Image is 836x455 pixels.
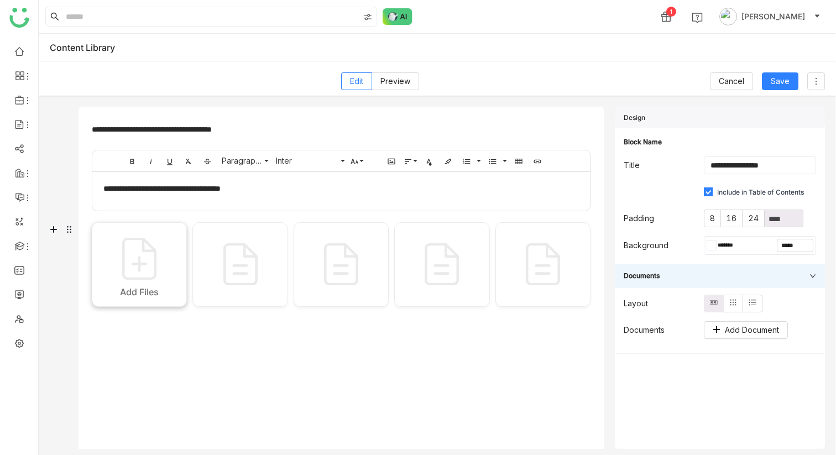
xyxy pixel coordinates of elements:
img: logo [9,8,29,28]
button: Insert Image (⌘P) [383,153,400,169]
div: Content Library [50,42,115,53]
label: Background [624,236,674,255]
button: Save [762,72,798,90]
span: 8 [710,213,715,223]
span: Preview [380,76,410,86]
img: help.svg [692,12,703,23]
img: avatar [719,8,737,25]
div: Design [615,107,825,128]
div: 1 [666,7,676,17]
button: Bold (⌘B) [124,153,140,169]
button: Strikethrough (⌘S) [199,153,216,169]
button: Cancel [710,72,753,90]
div: Documents [615,264,825,288]
span: Documents [624,271,803,281]
button: Align [402,153,419,169]
button: Add Document [704,321,788,339]
img: search-type.svg [363,13,372,22]
span: Edit [350,76,363,86]
label: Padding [624,210,660,227]
span: Include in Table of Contents [713,187,808,198]
span: Cancel [719,75,744,87]
button: Italic (⌘I) [143,153,159,169]
button: Unordered List [484,153,501,169]
button: Ordered List [458,153,475,169]
button: Unordered List [499,153,508,169]
img: ask-buddy-normal.svg [383,8,412,25]
button: [PERSON_NAME] [717,8,823,25]
button: Inter [272,153,346,169]
button: Ordered List [473,153,482,169]
span: 16 [727,213,736,223]
button: Clear Formatting [180,153,197,169]
label: Layout [624,295,654,312]
label: Title [624,156,645,174]
button: Insert Table [510,153,527,169]
span: 24 [748,213,759,223]
button: Underline (⌘U) [161,153,178,169]
span: Save [771,75,790,87]
button: Background Color [440,153,456,169]
label: Documents [624,321,670,339]
div: Block Name [624,137,816,148]
span: Add Document [725,324,779,336]
span: Inter [274,156,340,165]
div: Add Files [120,286,159,297]
span: [PERSON_NAME] [741,11,805,23]
button: Text Color [421,153,437,169]
span: Paragraph Format [220,156,264,165]
img: add-files.svg [112,231,167,286]
button: Paragraph Format [218,153,270,169]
